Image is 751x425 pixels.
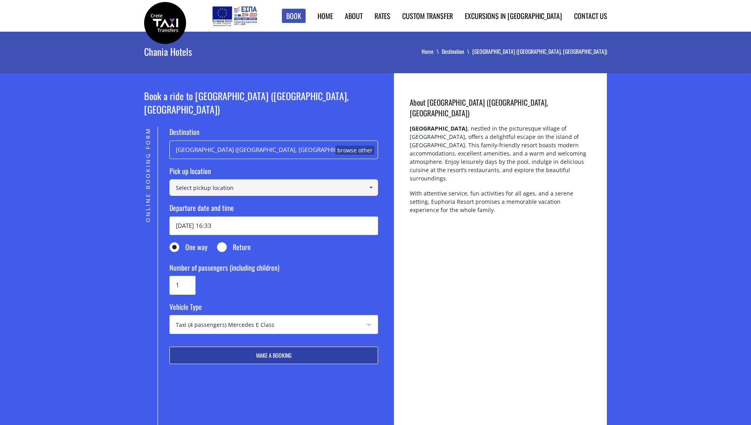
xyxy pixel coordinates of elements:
h2: Book a ride to [GEOGRAPHIC_DATA] ([GEOGRAPHIC_DATA], [GEOGRAPHIC_DATA]) [144,89,378,127]
a: About [345,11,363,21]
button: Make a booking [169,347,378,364]
h3: About [GEOGRAPHIC_DATA] ([GEOGRAPHIC_DATA], [GEOGRAPHIC_DATA]) [410,97,591,124]
a: browse other [335,146,375,155]
label: Return [217,242,251,256]
a: Home [422,47,442,55]
label: Number of passengers (including children) [169,263,378,276]
h1: Chania Hotels [144,32,239,71]
a: Destination [442,47,472,55]
a: Custom Transfer [402,11,453,21]
a: Book [282,9,306,23]
input: Select pickup location [169,179,378,196]
a: Excursions in [GEOGRAPHIC_DATA] [465,11,562,21]
a: Rates [375,11,390,21]
img: Crete Taxi Transfers | Euphoria Resort (Kolymbari, Chania) | Crete Taxi Transfers [144,2,186,44]
a: Contact us [574,11,607,21]
p: With attentive service, fun activities for all ages, and a serene setting, Euphoria Resort promis... [410,189,591,221]
label: Pick up location [169,166,378,180]
label: Vehicle Type [169,302,378,315]
div: [GEOGRAPHIC_DATA] ([GEOGRAPHIC_DATA], [GEOGRAPHIC_DATA]) [169,140,378,159]
label: Destination [169,127,378,140]
strong: [GEOGRAPHIC_DATA] [410,125,468,132]
a: Show All Items [365,179,378,196]
img: e-bannersEUERDF180X90.jpg [211,4,258,28]
label: One way [169,242,207,256]
label: Departure date and time [169,203,378,216]
a: Crete Taxi Transfers | Euphoria Resort (Kolymbari, Chania) | Crete Taxi Transfers [144,18,186,26]
a: Home [318,11,333,21]
p: , nestled in the picturesque village of [GEOGRAPHIC_DATA], offers a delightful escape on the isla... [410,124,591,189]
li: [GEOGRAPHIC_DATA] ([GEOGRAPHIC_DATA], [GEOGRAPHIC_DATA]) [472,47,607,55]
